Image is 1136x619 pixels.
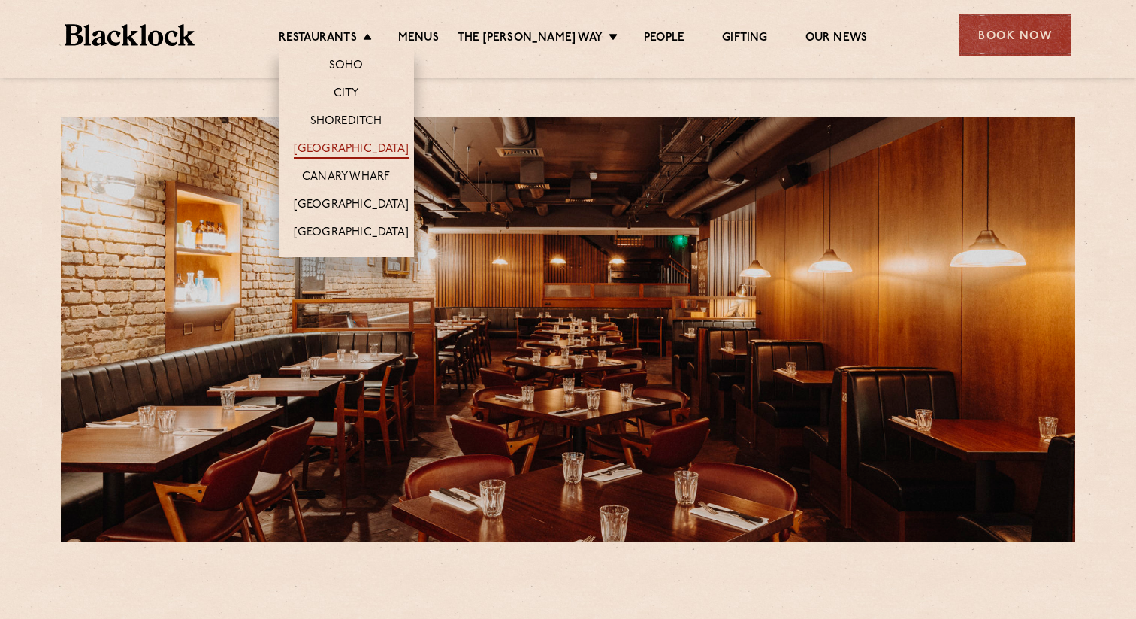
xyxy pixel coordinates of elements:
[294,198,409,214] a: [GEOGRAPHIC_DATA]
[722,31,767,47] a: Gifting
[294,142,409,159] a: [GEOGRAPHIC_DATA]
[959,14,1071,56] div: Book Now
[805,31,868,47] a: Our News
[279,31,357,47] a: Restaurants
[329,59,364,75] a: Soho
[398,31,439,47] a: Menus
[458,31,603,47] a: The [PERSON_NAME] Way
[310,114,382,131] a: Shoreditch
[302,170,390,187] a: Canary Wharf
[294,226,409,242] a: [GEOGRAPHIC_DATA]
[644,31,684,47] a: People
[334,86,359,103] a: City
[65,24,195,46] img: BL_Textured_Logo-footer-cropped.svg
